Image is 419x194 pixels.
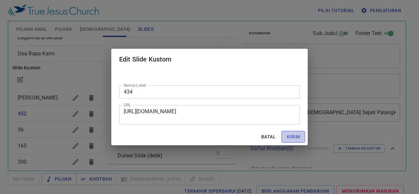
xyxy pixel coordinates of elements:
[119,54,300,64] h2: Edit Slide Kustom
[287,133,300,141] span: Kirim
[282,131,305,143] button: Kirim
[258,131,279,143] button: Batal
[124,108,295,121] textarea: [URL][DOMAIN_NAME]
[261,133,276,141] span: Batal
